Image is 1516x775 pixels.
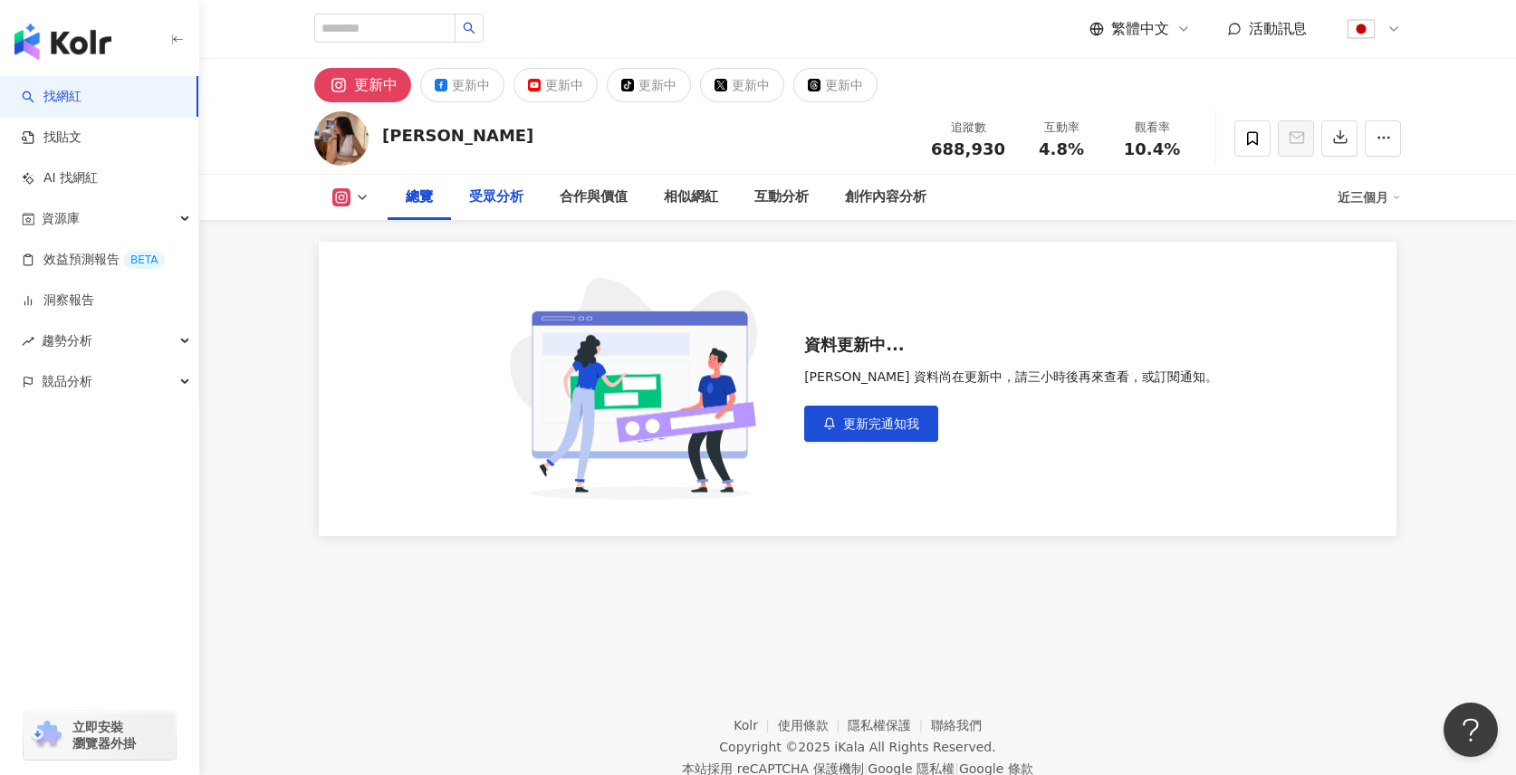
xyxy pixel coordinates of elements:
[24,711,176,760] a: chrome extension立即安裝 瀏覽器外掛
[1124,140,1180,158] span: 10.4%
[931,139,1005,158] span: 688,930
[804,336,1218,355] div: 資料更新中...
[754,187,809,208] div: 互動分析
[1444,703,1498,757] iframe: Help Scout Beacon - Open
[1344,12,1378,46] img: flag-Japan-800x800.png
[1338,183,1401,212] div: 近三個月
[314,111,369,166] img: KOL Avatar
[497,278,782,500] img: subscribe cta
[22,292,94,310] a: 洞察報告
[1027,119,1096,137] div: 互動率
[638,72,676,98] div: 更新中
[14,24,111,60] img: logo
[469,187,523,208] div: 受眾分析
[513,68,598,102] button: 更新中
[804,369,1218,384] div: [PERSON_NAME] 資料尚在更新中，請三小時後再來查看，或訂閱通知。
[420,68,504,102] button: 更新中
[72,719,136,751] span: 立即安裝 瀏覽器外掛
[463,22,475,34] span: search
[42,321,92,361] span: 趨勢分析
[732,72,770,98] div: 更新中
[734,718,777,732] a: Kolr
[22,169,98,187] a: AI 找網紅
[1118,119,1186,137] div: 觀看率
[314,68,411,102] button: 更新中
[778,718,849,732] a: 使用條款
[22,335,34,348] span: rise
[382,124,533,147] div: [PERSON_NAME]
[931,718,982,732] a: 聯絡我們
[354,72,398,98] div: 更新中
[406,187,433,208] div: 總覽
[42,198,80,239] span: 資源庫
[29,721,64,750] img: chrome extension
[545,72,583,98] div: 更新中
[1039,140,1084,158] span: 4.8%
[22,88,82,106] a: search找網紅
[607,68,691,102] button: 更新中
[560,187,628,208] div: 合作與價值
[845,187,926,208] div: 創作內容分析
[664,187,718,208] div: 相似網紅
[804,406,938,442] button: 更新完通知我
[22,129,82,147] a: 找貼文
[834,740,865,754] a: iKala
[719,740,995,754] div: Copyright © 2025 All Rights Reserved.
[42,361,92,402] span: 競品分析
[843,416,919,431] span: 更新完通知我
[825,72,863,98] div: 更新中
[1111,19,1169,39] span: 繁體中文
[452,72,490,98] div: 更新中
[700,68,784,102] button: 更新中
[1249,20,1307,37] span: 活動訊息
[848,718,931,732] a: 隱私權保護
[931,119,1005,137] div: 追蹤數
[22,251,165,269] a: 效益預測報告BETA
[793,68,878,102] button: 更新中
